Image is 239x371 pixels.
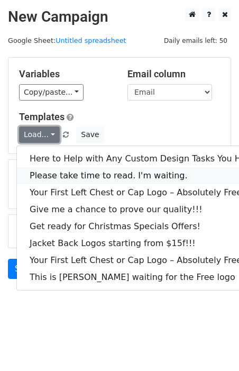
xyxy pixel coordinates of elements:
a: Templates [19,111,65,122]
h2: New Campaign [8,8,231,26]
a: Load... [19,126,60,143]
span: Daily emails left: 50 [160,35,231,47]
a: Daily emails left: 50 [160,37,231,44]
small: Google Sheet: [8,37,126,44]
h5: Variables [19,68,112,80]
h5: Email column [127,68,220,80]
a: Untitled spreadsheet [56,37,126,44]
iframe: Chat Widget [186,320,239,371]
a: Send [8,259,43,279]
button: Save [76,126,104,143]
a: Copy/paste... [19,84,84,101]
